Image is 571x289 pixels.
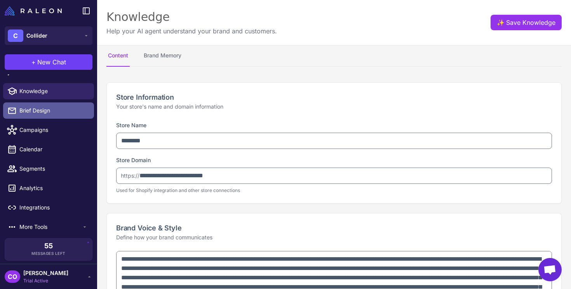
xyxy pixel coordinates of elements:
span: Calendar [19,145,88,154]
span: Integrations [19,203,88,212]
span: [PERSON_NAME] [23,269,68,277]
a: Calendar [3,141,94,157]
span: Brief Design [19,106,88,115]
button: CCollider [5,26,92,45]
a: Analytics [3,180,94,196]
span: + [31,57,36,67]
a: Raleon Logo [5,6,65,16]
button: ✨Save Knowledge [491,15,562,30]
h2: Brand Voice & Style [116,223,552,233]
span: New Chat [37,57,66,67]
p: Help your AI agent understand your brand and customers. [106,26,277,36]
div: CO [5,270,20,283]
span: 55 [44,242,53,249]
button: +New Chat [5,54,92,70]
img: Raleon Logo [5,6,62,16]
h2: Store Information [116,92,552,102]
a: Brief Design [3,102,94,119]
a: Knowledge [3,83,94,99]
span: Messages Left [31,251,66,256]
span: Analytics [19,184,88,192]
span: Collider [26,31,47,40]
p: Your store's name and domain information [116,102,552,111]
div: Open chat [538,258,562,281]
a: Integrations [3,199,94,216]
label: Store Name [116,122,146,128]
button: Brand Memory [142,45,183,67]
a: Campaigns [3,122,94,138]
span: More Tools [19,223,82,231]
button: Content [106,45,130,67]
span: Trial Active [23,277,68,284]
span: Segments [19,164,88,173]
div: Knowledge [106,9,277,25]
a: Segments [3,161,94,177]
label: Store Domain [116,157,151,163]
div: C [8,29,23,42]
span: ✨ [497,18,503,24]
span: Campaigns [19,126,88,134]
p: Used for Shopify integration and other store connections [116,187,552,194]
p: Define how your brand communicates [116,233,552,242]
span: Knowledge [19,87,88,95]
